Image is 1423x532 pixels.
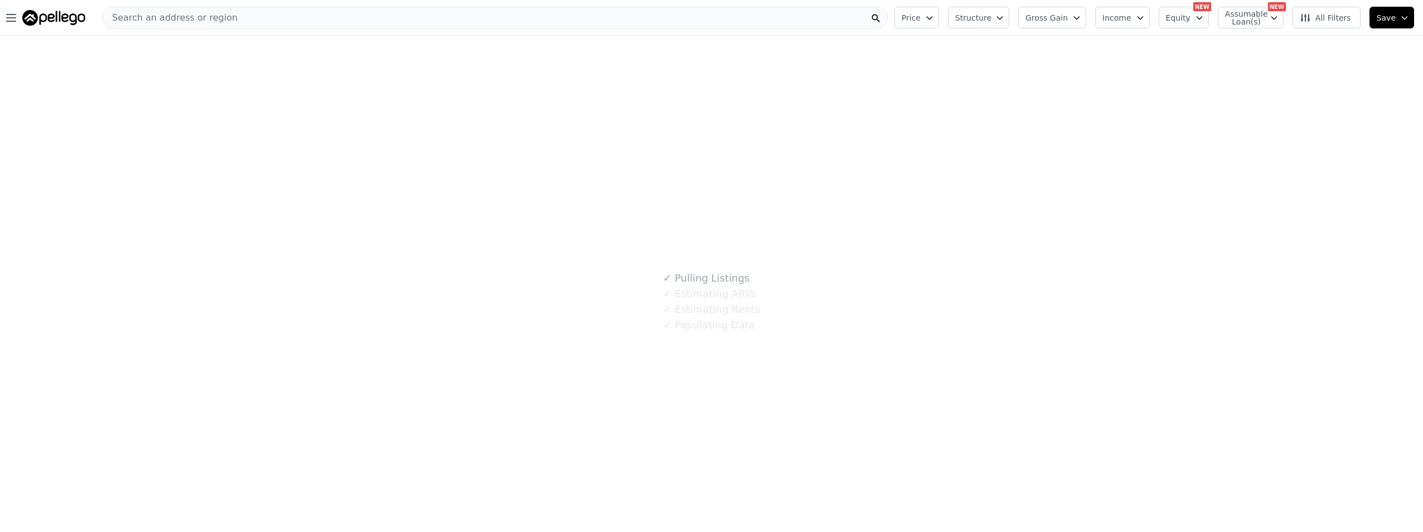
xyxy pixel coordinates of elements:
span: All Filters [1300,12,1351,23]
button: Save [1369,7,1414,28]
button: Equity [1159,7,1209,28]
span: Gross Gain [1025,12,1068,23]
div: Estimating Rents [663,302,759,317]
button: Gross Gain [1018,7,1086,28]
div: NEW [1268,2,1286,11]
div: Pulling Listings [663,270,749,286]
span: Equity [1166,12,1190,23]
button: Structure [948,7,1009,28]
div: NEW [1193,2,1211,11]
span: ✓ [663,288,671,299]
img: Pellego [22,10,85,26]
span: ✓ [663,320,671,331]
span: Assumable Loan(s) [1225,10,1261,26]
button: Assumable Loan(s) [1218,7,1284,28]
div: Estimating ARVs [663,286,757,302]
div: Populating Data [663,317,754,333]
span: Income [1102,12,1131,23]
span: ✓ [663,273,671,284]
span: Save [1377,12,1396,23]
span: Price [902,12,921,23]
button: Price [894,7,939,28]
span: Structure [955,12,991,23]
span: ✓ [663,304,671,315]
span: Search an address or region [103,11,238,25]
button: All Filters [1293,7,1361,28]
button: Income [1095,7,1150,28]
